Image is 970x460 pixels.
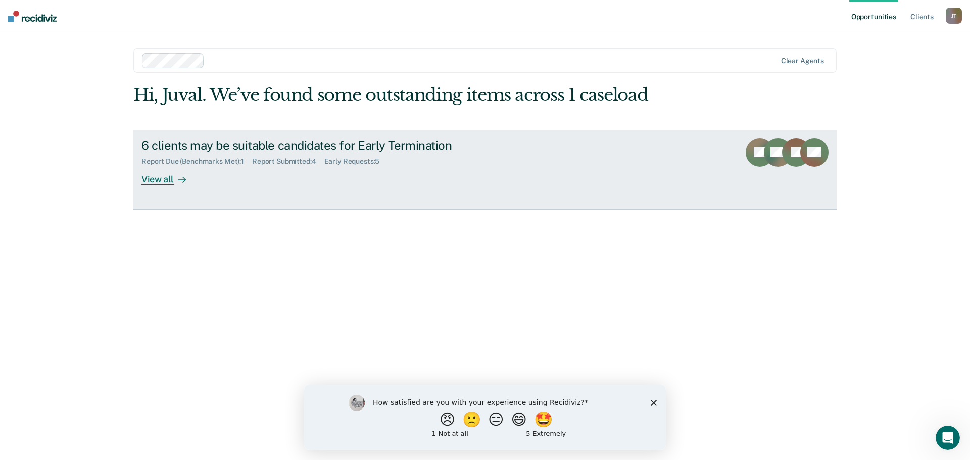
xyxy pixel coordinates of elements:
[781,57,824,65] div: Clear agents
[133,85,696,106] div: Hi, Juval. We’ve found some outstanding items across 1 caseload
[324,157,388,166] div: Early Requests : 5
[936,426,960,450] iframe: Intercom live chat
[141,157,252,166] div: Report Due (Benchmarks Met) : 1
[252,157,324,166] div: Report Submitted : 4
[946,8,962,24] div: J T
[141,165,198,185] div: View all
[141,138,496,153] div: 6 clients may be suitable candidates for Early Termination
[8,11,57,22] img: Recidiviz
[304,385,666,450] iframe: Survey by Kim from Recidiviz
[946,8,962,24] button: JT
[133,130,837,210] a: 6 clients may be suitable candidates for Early TerminationReport Due (Benchmarks Met):1Report Sub...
